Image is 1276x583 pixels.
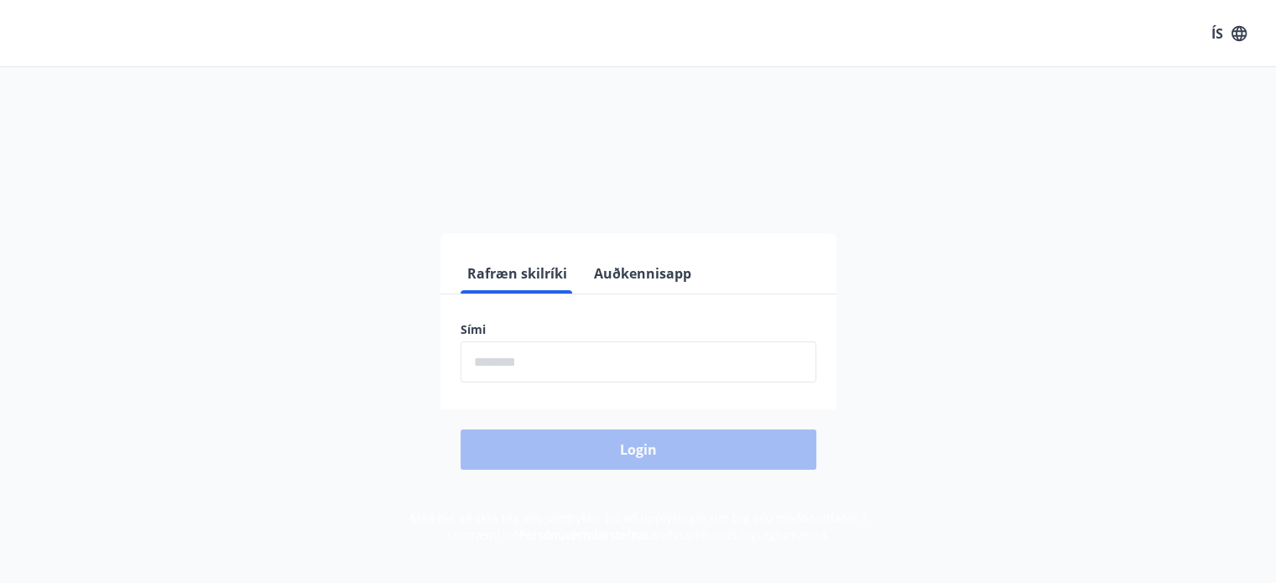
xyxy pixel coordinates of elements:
a: Persónuverndarstefna [519,527,645,543]
span: Vinsamlegast skráðu þig inn með rafrænum skilríkjum eða Auðkennisappi. [375,179,902,199]
button: Rafræn skilríki [461,253,574,294]
button: Auðkennisapp [587,253,698,294]
span: Með því að skrá þig inn samþykkir þú að upplýsingar um þig séu meðhöndlaðar í samræmi við Landssa... [410,510,866,543]
h1: Félagavefur, Landssambands lögreglumanna [55,101,1222,164]
button: ÍS [1202,18,1256,49]
label: Sími [461,321,816,338]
